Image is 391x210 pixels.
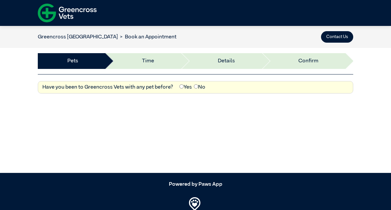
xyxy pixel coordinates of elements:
img: f-logo [38,2,97,24]
label: Yes [179,83,192,91]
label: Have you been to Greencross Vets with any pet before? [42,83,173,91]
input: No [194,84,198,89]
input: Yes [179,84,184,89]
nav: breadcrumb [38,33,176,41]
li: Book an Appointment [118,33,176,41]
h5: Powered by Paws App [38,181,353,188]
a: Greencross [GEOGRAPHIC_DATA] [38,34,118,40]
label: No [194,83,205,91]
button: Contact Us [321,31,353,43]
a: Pets [67,57,78,65]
